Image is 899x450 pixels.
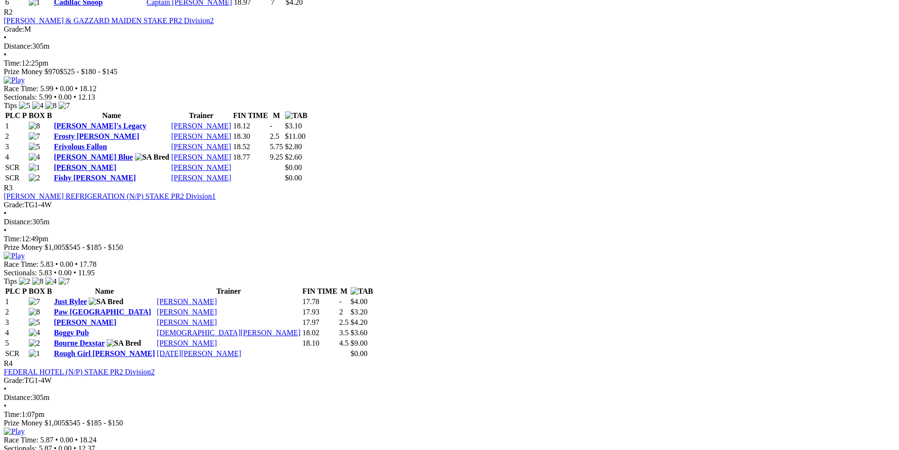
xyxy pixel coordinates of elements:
[78,93,95,101] span: 12.13
[19,277,30,286] img: 2
[4,252,25,260] img: Play
[55,85,58,93] span: •
[29,339,40,348] img: 2
[233,142,269,152] td: 18.52
[285,132,305,140] span: $11.00
[5,173,27,183] td: SCR
[29,297,40,306] img: 7
[171,122,231,130] a: [PERSON_NAME]
[75,85,78,93] span: •
[54,318,116,326] a: [PERSON_NAME]
[29,132,40,141] img: 7
[32,102,43,110] img: 4
[4,243,895,252] div: Prize Money $1,005
[60,260,73,268] span: 0.00
[157,308,217,316] a: [PERSON_NAME]
[4,201,895,209] div: TG1-4W
[54,153,133,161] a: [PERSON_NAME] Blue
[270,153,283,161] text: 9.25
[5,328,27,338] td: 4
[107,339,141,348] img: SA Bred
[4,376,25,384] span: Grade:
[285,111,308,120] img: TAB
[157,349,241,357] a: [DATE][PERSON_NAME]
[4,436,38,444] span: Race Time:
[32,277,43,286] img: 8
[4,368,155,376] a: FEDERAL HOTEL (N/P) STAKE PR2 Division2
[29,143,40,151] img: 5
[54,163,116,171] a: [PERSON_NAME]
[4,277,17,285] span: Tips
[5,142,27,152] td: 3
[80,436,97,444] span: 18.24
[4,419,895,427] div: Prize Money $1,005
[54,308,151,316] a: Paw [GEOGRAPHIC_DATA]
[5,287,20,295] span: PLC
[45,277,57,286] img: 4
[4,68,895,76] div: Prize Money $970
[22,111,27,119] span: P
[59,68,118,76] span: $525 - $180 - $145
[339,339,349,347] text: 4.5
[29,349,40,358] img: 1
[4,226,7,234] span: •
[29,287,45,295] span: BOX
[39,93,52,101] span: 5.99
[89,297,123,306] img: SA Bred
[54,122,146,130] a: [PERSON_NAME]'s Legacy
[55,260,58,268] span: •
[270,132,279,140] text: 2.5
[351,349,368,357] span: $0.00
[4,393,32,401] span: Distance:
[47,111,52,119] span: B
[4,102,17,110] span: Tips
[65,419,123,427] span: $545 - $185 - $150
[29,329,40,337] img: 4
[54,93,57,101] span: •
[78,269,94,277] span: 11.95
[4,402,7,410] span: •
[22,287,27,295] span: P
[54,349,155,357] a: Rough Girl [PERSON_NAME]
[54,132,139,140] a: Frosty [PERSON_NAME]
[5,307,27,317] td: 2
[4,269,37,277] span: Sectionals:
[4,201,25,209] span: Grade:
[351,339,368,347] span: $9.00
[4,410,22,418] span: Time:
[59,93,72,101] span: 0.00
[285,143,302,151] span: $2.80
[351,297,368,306] span: $4.00
[4,17,214,25] a: [PERSON_NAME] & GAZZARD MAIDEN STAKE PR2 Division2
[302,318,338,327] td: 17.97
[156,287,301,296] th: Trainer
[302,287,338,296] th: FIN TIME
[4,218,895,226] div: 305m
[75,260,78,268] span: •
[5,132,27,141] td: 2
[339,318,349,326] text: 2.5
[285,174,302,182] span: $0.00
[5,297,27,306] td: 1
[4,184,13,192] span: R3
[157,297,217,306] a: [PERSON_NAME]
[270,143,283,151] text: 5.75
[59,269,72,277] span: 0.00
[4,42,32,50] span: Distance:
[157,339,217,347] a: [PERSON_NAME]
[55,436,58,444] span: •
[339,329,349,337] text: 3.5
[4,85,38,93] span: Race Time:
[29,153,40,161] img: 4
[339,297,342,306] text: -
[54,143,107,151] a: Frivolous Fallon
[4,410,895,419] div: 1:07pm
[29,308,40,316] img: 8
[40,260,53,268] span: 5.83
[59,102,70,110] img: 7
[4,25,895,34] div: M
[45,102,57,110] img: 8
[40,85,53,93] span: 5.99
[233,121,269,131] td: 18.12
[270,122,272,130] text: -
